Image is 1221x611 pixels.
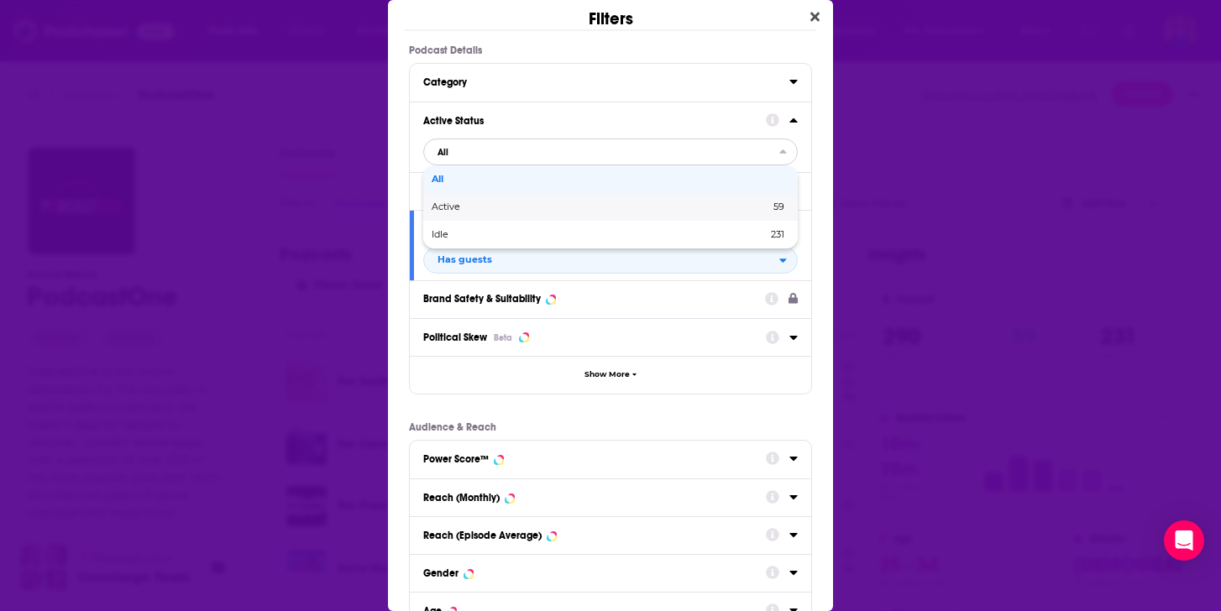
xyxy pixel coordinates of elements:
button: Reach (Episode Average) [423,524,766,545]
div: Reach (Monthly) [423,492,500,504]
p: Podcast Details [409,44,812,56]
button: Category [423,70,789,91]
span: All [438,148,448,157]
div: Category [423,76,778,88]
h2: filter dropdown [423,247,798,274]
div: Reach (Episode Average) [423,530,542,541]
button: Active Status [423,109,766,130]
a: Brand Safety & Suitability [423,288,798,309]
button: open menu [423,247,798,274]
p: Audience & Reach [409,421,812,433]
button: Political SkewBeta [423,326,766,348]
span: Active [432,202,615,211]
button: Close [804,7,826,28]
span: Political Skew [423,332,487,343]
h2: filter dropdown [423,138,798,165]
div: Open Intercom Messenger [1164,520,1204,561]
div: Idle [423,221,798,248]
button: Show More [410,356,811,394]
span: Idle [432,230,608,239]
div: Beta [494,332,512,343]
button: Brand Safety & Suitability [423,288,765,309]
div: Active [423,193,798,221]
button: Gender [423,561,766,582]
span: Show More [584,370,630,379]
button: Power Score™ [423,447,766,468]
div: Active Status [423,115,755,127]
span: 59 [773,201,784,212]
div: Brand Safety & Suitability [423,293,541,305]
button: Reach (Monthly) [423,486,766,507]
div: Power Score™ [423,453,489,465]
span: 231 [771,228,784,240]
div: All [423,165,798,193]
button: close menu [423,138,798,165]
div: Gender [423,567,459,579]
span: All [432,175,784,184]
span: Has guests [438,255,492,264]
